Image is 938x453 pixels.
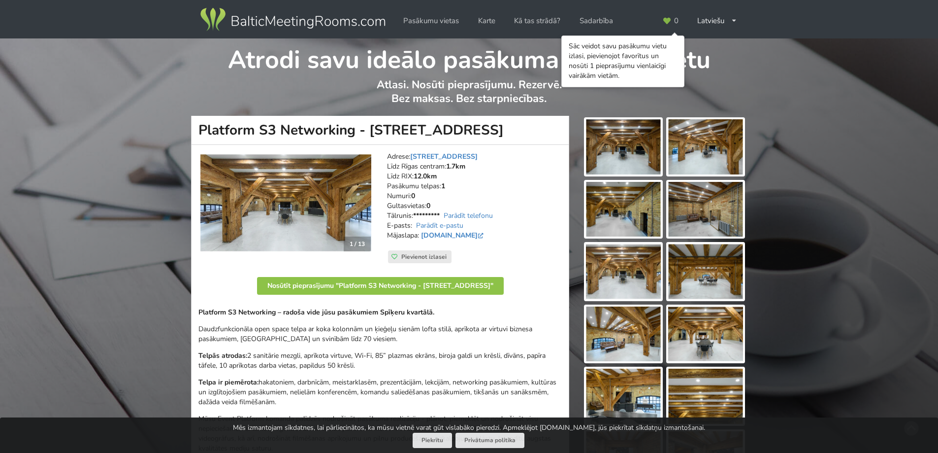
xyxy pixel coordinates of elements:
button: Piekrītu [413,433,452,448]
img: Platform S3 Networking - Spīķeru iela 3 | Rīga | Pasākumu vieta - galerijas bilde [586,182,661,237]
span: Pievienot izlasei [401,253,447,261]
div: 1 / 13 [344,237,371,251]
img: Baltic Meeting Rooms [198,6,387,34]
span: 0 [674,17,679,25]
img: Platform S3 Networking - Spīķeru iela 3 | Rīga | Pasākumu vieta - galerijas bilde [668,119,743,174]
img: Platform S3 Networking - Spīķeru iela 3 | Rīga | Pasākumu vieta - galerijas bilde [586,307,661,362]
div: Latviešu [690,11,744,31]
img: Platform S3 Networking - Spīķeru iela 3 | Rīga | Pasākumu vieta - galerijas bilde [586,119,661,174]
img: Platform S3 Networking - Spīķeru iela 3 | Rīga | Pasākumu vieta - galerijas bilde [586,369,661,424]
img: Platform S3 Networking - Spīķeru iela 3 | Rīga | Pasākumu vieta - galerijas bilde [668,182,743,237]
img: Platform S3 Networking - Spīķeru iela 3 | Rīga | Pasākumu vieta - galerijas bilde [668,307,743,362]
button: Nosūtīt pieprasījumu "Platform S3 Networking - [STREET_ADDRESS]" [257,277,504,295]
a: Parādīt telefonu [444,211,493,220]
strong: Telpa ir piemērota: [198,378,259,387]
strong: Platform S3 Networking – radoša vide jūsu pasākumiem Spīķeru kvartālā. [198,308,434,317]
img: Platform S3 Networking - Spīķeru iela 3 | Rīga | Pasākumu vieta - galerijas bilde [668,369,743,424]
a: Sadarbība [573,11,620,31]
h1: Platform S3 Networking - [STREET_ADDRESS] [191,116,569,145]
a: [DOMAIN_NAME] [421,231,485,240]
strong: Telpās atrodas: [198,351,247,360]
strong: 0 [426,201,430,210]
div: Sāc veidot savu pasākumu vietu izlasi, pievienojot favorītus un nosūti 1 pieprasījumu vienlaicīgi... [569,41,677,81]
img: Platform S3 Networking - Spīķeru iela 3 | Rīga | Pasākumu vieta - galerijas bilde [586,244,661,299]
p: Daudzfunkcionāla open space telpa ar koka kolonnām un ķieģeļu sienām lofta stilā, aprīkota ar vir... [198,324,562,344]
address: Adrese: Līdz Rīgas centram: Līdz RIX: Pasākumu telpas: Numuri: Gultasvietas: Tālrunis: E-pasts: M... [387,152,562,250]
img: Platform S3 Networking - Spīķeru iela 3 | Rīga | Pasākumu vieta - galerijas bilde [668,244,743,299]
a: Neierastas vietas | Rīga | Platform S3 Networking - Spīķeru iela 3 1 / 13 [200,154,371,252]
p: hakatoniem, darbnīcām, meistarklasēm, prezentācijām, lekcijām, networking pasākumiem, kultūras un... [198,378,562,407]
strong: 1 [441,181,445,191]
a: Privātuma politika [455,433,524,448]
img: Neierastas vietas | Rīga | Platform S3 Networking - Spīķeru iela 3 [200,154,371,252]
strong: 0 [411,191,415,201]
a: Parādīt e-pastu [416,221,463,230]
a: [STREET_ADDRESS] [410,152,478,161]
strong: 1.7km [446,162,465,171]
a: Pasākumu vietas [396,11,466,31]
p: 2 sanitārie mezgli, aprīkota virtuve, Wi-Fi, 85” plazmas ekrāns, biroja galdi un krēsli, dīvāns, ... [198,351,562,371]
p: Atlasi. Nosūti pieprasījumu. Rezervē. Bez maksas. Bez starpniecības. [192,78,746,116]
h1: Atrodi savu ideālo pasākuma norises vietu [192,38,746,76]
a: Karte [471,11,502,31]
strong: 12.0km [414,172,437,181]
a: Kā tas strādā? [507,11,567,31]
